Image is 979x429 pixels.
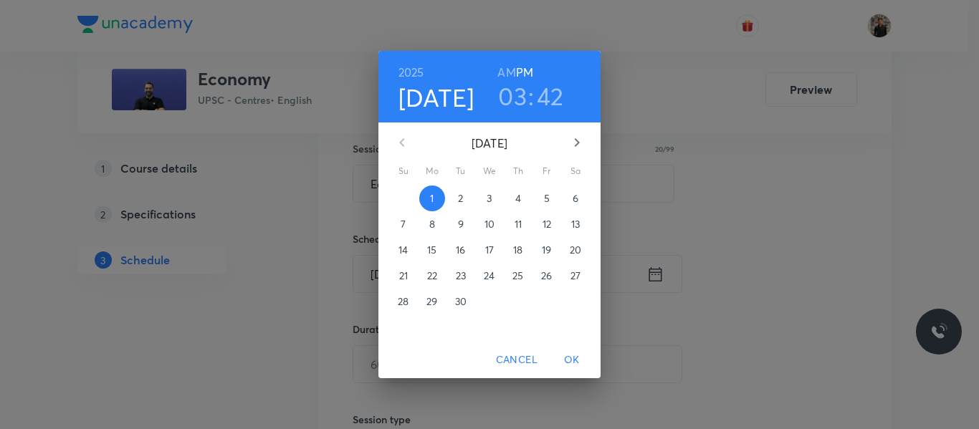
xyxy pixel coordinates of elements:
[399,269,408,283] p: 21
[534,237,560,263] button: 19
[534,164,560,178] span: Fr
[516,62,533,82] button: PM
[512,269,523,283] p: 25
[398,294,409,309] p: 28
[458,217,464,231] p: 9
[456,269,466,283] p: 23
[419,237,445,263] button: 15
[505,211,531,237] button: 11
[542,243,551,257] p: 19
[515,217,522,231] p: 11
[391,289,416,314] button: 28
[555,351,589,369] span: OK
[563,211,588,237] button: 13
[544,191,550,206] p: 5
[448,185,474,211] button: 2
[515,191,521,206] p: 4
[496,351,538,369] span: Cancel
[448,237,474,263] button: 16
[573,191,578,206] p: 6
[477,164,502,178] span: We
[570,243,581,257] p: 20
[537,81,564,111] button: 42
[505,263,531,289] button: 25
[477,237,502,263] button: 17
[484,217,495,231] p: 10
[505,185,531,211] button: 4
[391,237,416,263] button: 14
[426,294,437,309] p: 29
[448,164,474,178] span: Tu
[513,243,522,257] p: 18
[448,263,474,289] button: 23
[498,81,527,111] button: 03
[490,347,543,373] button: Cancel
[549,347,595,373] button: OK
[419,289,445,314] button: 29
[419,164,445,178] span: Mo
[563,263,588,289] button: 27
[398,243,408,257] p: 14
[398,82,474,112] button: [DATE]
[487,191,492,206] p: 3
[563,185,588,211] button: 6
[563,237,588,263] button: 20
[528,81,534,111] h3: :
[391,164,416,178] span: Su
[456,243,465,257] p: 16
[401,217,406,231] p: 7
[448,289,474,314] button: 30
[427,243,436,257] p: 15
[455,294,467,309] p: 30
[563,164,588,178] span: Sa
[398,62,424,82] button: 2025
[427,269,437,283] p: 22
[534,263,560,289] button: 26
[419,185,445,211] button: 1
[419,263,445,289] button: 22
[534,185,560,211] button: 5
[419,135,560,152] p: [DATE]
[485,243,494,257] p: 17
[430,191,434,206] p: 1
[477,185,502,211] button: 3
[391,263,416,289] button: 21
[505,164,531,178] span: Th
[484,269,495,283] p: 24
[448,211,474,237] button: 9
[497,62,515,82] button: AM
[477,211,502,237] button: 10
[570,269,581,283] p: 27
[391,211,416,237] button: 7
[477,263,502,289] button: 24
[419,211,445,237] button: 8
[543,217,551,231] p: 12
[429,217,435,231] p: 8
[571,217,580,231] p: 13
[541,269,552,283] p: 26
[458,191,463,206] p: 2
[505,237,531,263] button: 18
[534,211,560,237] button: 12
